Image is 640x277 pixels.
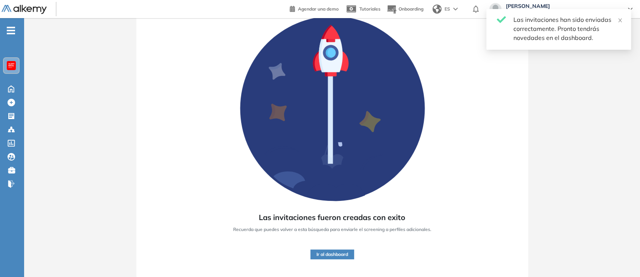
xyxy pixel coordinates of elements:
a: Agendar una demo [290,4,339,13]
span: close [617,18,623,23]
img: https://assets.alkemy.org/workspaces/620/d203e0be-08f6-444b-9eae-a92d815a506f.png [8,63,14,69]
span: Recuerda que puedes volver a esta búsqueda para enviarle el screening a perfiles adicionales. [233,226,431,233]
span: ES [444,6,450,12]
span: [PERSON_NAME] [506,3,620,9]
button: Ir al dashboard [310,249,354,259]
span: Las invitaciones fueron creadas con exito [259,212,405,223]
i: - [7,30,15,31]
button: Onboarding [386,1,423,17]
span: Tutoriales [359,6,380,12]
span: Agendar una demo [298,6,339,12]
div: Las invitaciones han sido enviadas correctamente. Pronto tendrás novedades en el dashboard. [513,15,622,42]
span: Onboarding [399,6,423,12]
img: arrow [453,8,458,11]
img: Logo [2,5,47,14]
img: world [432,5,441,14]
